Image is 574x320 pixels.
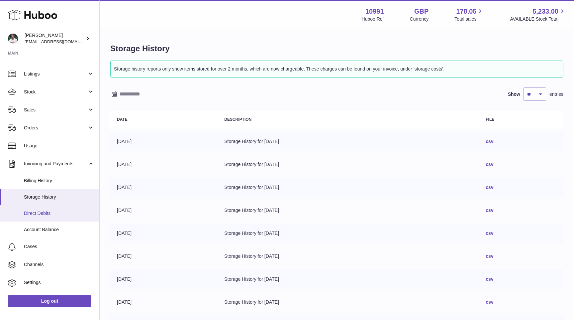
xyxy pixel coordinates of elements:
a: csv [486,208,493,213]
span: Channels [24,261,94,268]
strong: 10991 [365,7,384,16]
span: Total sales [454,16,484,22]
label: Show [508,91,520,97]
td: [DATE] [110,178,218,197]
td: Storage History for [DATE] [218,292,479,312]
a: csv [486,253,493,259]
a: csv [486,231,493,236]
a: csv [486,299,493,305]
span: 178.05 [456,7,476,16]
a: 178.05 Total sales [454,7,484,22]
td: [DATE] [110,269,218,289]
a: csv [486,162,493,167]
td: [DATE] [110,155,218,174]
strong: Description [224,117,251,122]
td: Storage History for [DATE] [218,155,479,174]
strong: File [486,117,494,122]
td: Storage History for [DATE] [218,201,479,220]
a: csv [486,139,493,144]
span: Storage History [24,194,94,200]
p: Storage history reports only show items stored for over 2 months, which are now chargeable. These... [114,64,560,74]
td: Storage History for [DATE] [218,224,479,243]
strong: GBP [414,7,429,16]
span: Stock [24,89,87,95]
span: Usage [24,143,94,149]
span: Invoicing and Payments [24,161,87,167]
td: [DATE] [110,292,218,312]
a: csv [486,276,493,282]
td: [DATE] [110,132,218,151]
span: Cases [24,243,94,250]
div: Huboo Ref [362,16,384,22]
strong: Date [117,117,128,122]
span: Account Balance [24,227,94,233]
span: entries [549,91,563,97]
td: Storage History for [DATE] [218,269,479,289]
td: [DATE] [110,201,218,220]
td: [DATE] [110,246,218,266]
span: Sales [24,107,87,113]
td: Storage History for [DATE] [218,246,479,266]
a: csv [486,185,493,190]
img: timshieff@gmail.com [8,34,18,44]
span: AVAILABLE Stock Total [510,16,566,22]
td: Storage History for [DATE] [218,132,479,151]
td: Storage History for [DATE] [218,178,479,197]
div: [PERSON_NAME] [25,32,84,45]
span: Direct Debits [24,210,94,217]
span: 5,233.00 [532,7,558,16]
span: Billing History [24,178,94,184]
span: Listings [24,71,87,77]
td: [DATE] [110,224,218,243]
div: Currency [410,16,429,22]
h1: Storage History [110,43,563,54]
span: Orders [24,125,87,131]
a: 5,233.00 AVAILABLE Stock Total [510,7,566,22]
a: Log out [8,295,91,307]
span: [EMAIL_ADDRESS][DOMAIN_NAME] [25,39,98,44]
span: Settings [24,279,94,286]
